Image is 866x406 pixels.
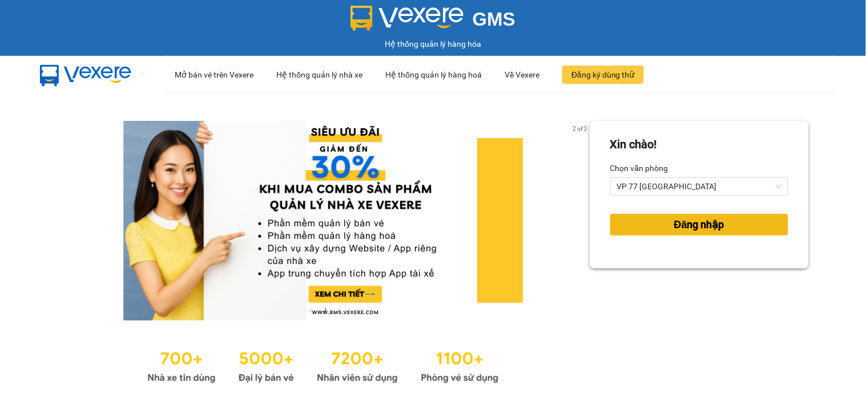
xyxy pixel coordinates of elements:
img: mbUUG5Q.png [29,56,143,94]
button: previous slide / item [57,121,73,320]
a: GMS [351,17,515,26]
img: logo 2 [351,6,464,31]
li: slide item 2 [321,307,325,311]
div: Mở bán vé trên Vexere [175,56,253,93]
div: Hệ thống quản lý nhà xe [276,56,362,93]
button: Đăng nhập [610,214,788,236]
button: Đăng ký dùng thử [562,66,644,84]
div: Hệ thống quản lý hàng hóa [3,38,863,50]
span: VP 77 Thái Nguyên [617,178,782,195]
div: Hệ thống quản lý hàng hoá [385,56,482,93]
button: next slide / item [574,121,590,320]
span: Đăng ký dùng thử [571,68,635,81]
p: 2 of 3 [570,121,590,136]
span: GMS [473,9,515,30]
div: Xin chào! [610,136,657,153]
li: slide item 3 [335,307,339,311]
span: Đăng nhập [674,217,724,233]
li: slide item 1 [307,307,312,311]
label: Chọn văn phòng [610,159,668,177]
img: Statistics.png [147,343,499,387]
div: Về Vexere [505,56,539,93]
